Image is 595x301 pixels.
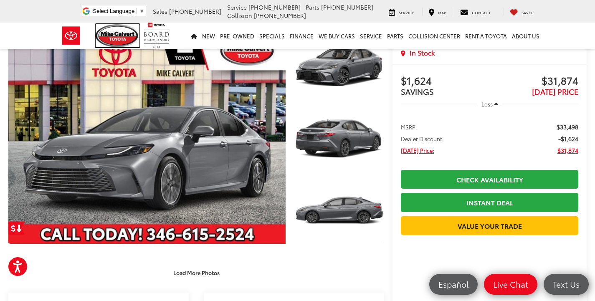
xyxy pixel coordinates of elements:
a: Live Chat [484,274,537,295]
span: $31,874 [490,75,578,88]
a: Expand Photo 2 [295,105,384,172]
a: Specials [257,23,287,49]
a: About Us [509,23,542,49]
a: Select Language​ [93,8,144,14]
span: Map [438,10,446,15]
a: Contact [454,8,497,16]
a: Instant Deal [401,193,578,212]
span: Less [481,100,493,108]
button: Load More Photos [167,265,225,280]
a: Expand Photo 0 [8,33,286,244]
a: Pre-Owned [218,23,257,49]
a: Collision Center [406,23,463,49]
span: [PHONE_NUMBER] [169,7,221,15]
a: Get Price Drop Alert [8,221,25,235]
a: Value Your Trade [401,216,578,235]
span: Service [227,3,247,11]
span: -$1,624 [558,134,578,143]
span: ▼ [139,8,144,14]
img: Mike Calvert Toyota [96,24,140,47]
span: [DATE] PRICE [532,86,578,97]
a: Parts [385,23,406,49]
img: Toyota [56,22,87,49]
span: SAVINGS [401,86,434,97]
a: Expand Photo 3 [295,177,384,244]
span: In Stock [410,48,435,58]
a: Expand Photo 1 [295,33,384,101]
span: Dealer Discount [401,134,442,143]
a: WE BUY CARS [316,23,357,49]
span: [PHONE_NUMBER] [254,11,306,20]
span: Parts [306,3,319,11]
a: Rent a Toyota [463,23,509,49]
span: Live Chat [489,279,532,289]
span: [PHONE_NUMBER] [321,3,373,11]
span: $1,624 [401,75,489,88]
span: Saved [522,10,534,15]
a: Home [188,23,200,49]
span: Contact [472,10,491,15]
span: Sales [153,7,167,15]
span: Text Us [549,279,584,289]
img: 2025 Toyota Camry XLE [5,33,288,245]
a: Text Us [544,274,589,295]
a: Check Availability [401,170,578,189]
img: 2025 Toyota Camry XLE [294,104,385,173]
span: Español [434,279,473,289]
a: Service [382,8,420,16]
a: My Saved Vehicles [504,8,540,16]
span: Select Language [93,8,134,14]
a: Map [422,8,452,16]
span: [DATE] Price: [401,146,434,154]
button: Less [477,96,502,111]
span: [PHONE_NUMBER] [248,3,301,11]
a: Service [357,23,385,49]
img: 2025 Toyota Camry XLE [294,176,385,245]
span: Collision [227,11,252,20]
span: MSRP: [401,123,417,131]
a: Español [429,274,478,295]
img: 2025 Toyota Camry XLE [294,33,385,101]
span: Service [399,10,414,15]
span: $31,874 [557,146,578,154]
span: $33,498 [557,123,578,131]
a: New [200,23,218,49]
a: Finance [287,23,316,49]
